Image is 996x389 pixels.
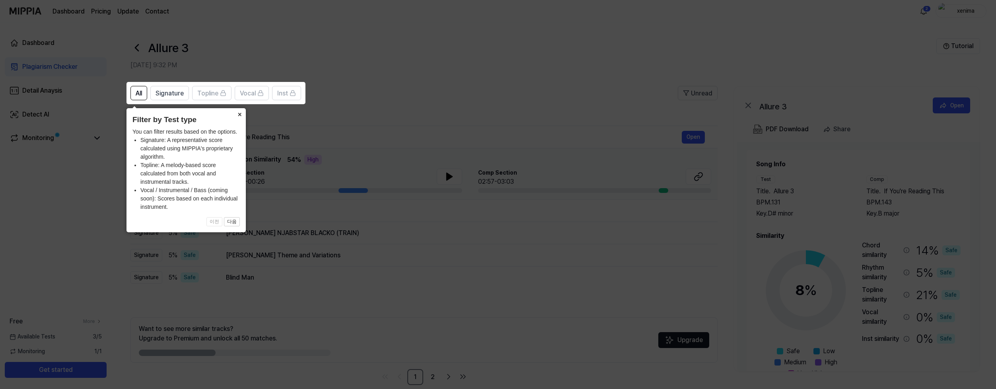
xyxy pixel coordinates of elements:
span: Topline [197,89,218,98]
span: Signature [156,89,184,98]
span: All [136,89,142,98]
span: Inst [277,89,288,98]
button: Signature [150,86,189,100]
li: Vocal / Instrumental / Bass (coming soon): Scores based on each individual instrument. [140,186,240,211]
button: Inst [272,86,301,100]
button: 다음 [224,217,240,227]
button: All [130,86,147,100]
li: Signature: A representative score calculated using MIPPIA's proprietary algorithm. [140,136,240,161]
header: Filter by Test type [132,114,240,126]
span: Vocal [240,89,256,98]
div: You can filter results based on the options. [132,128,240,211]
li: Topline: A melody-based score calculated from both vocal and instrumental tracks. [140,161,240,186]
button: Close [233,108,246,119]
button: Topline [192,86,231,100]
button: Vocal [235,86,269,100]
